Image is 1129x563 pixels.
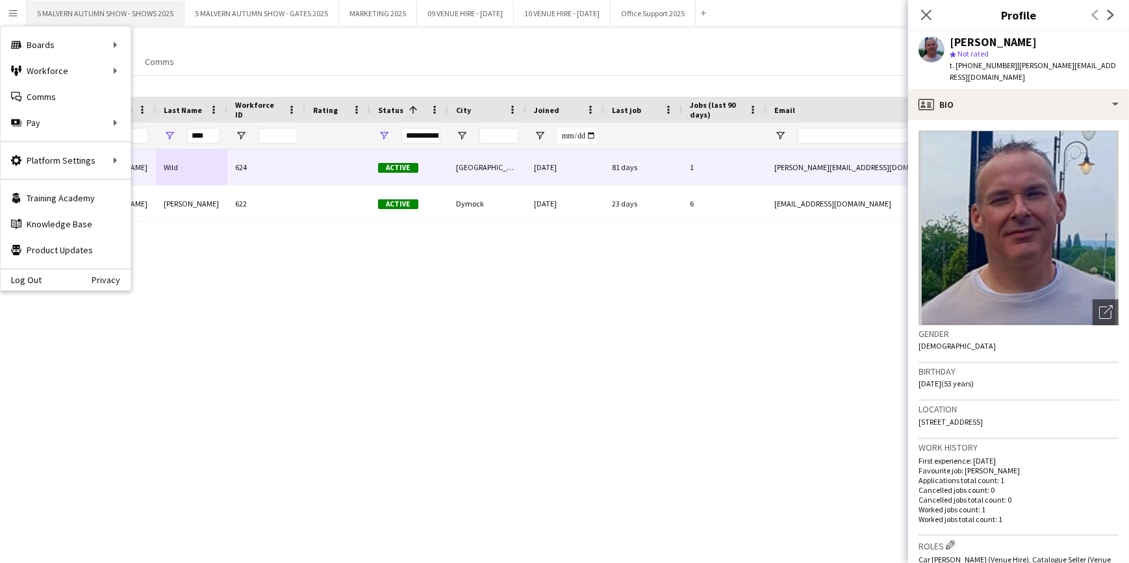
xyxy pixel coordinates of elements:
span: [STREET_ADDRESS] [919,417,983,427]
button: Office Support 2025 [611,1,696,26]
div: Open photos pop-in [1093,299,1119,325]
span: Active [378,163,418,173]
div: Pay [1,110,131,136]
input: First Name Filter Input [116,128,148,144]
span: | [PERSON_NAME][EMAIL_ADDRESS][DOMAIN_NAME] [950,60,1116,82]
div: 6 [682,186,767,221]
p: Favourite job: [PERSON_NAME] [919,466,1119,475]
div: 1 [682,149,767,185]
div: 81 days [604,149,682,185]
span: Jobs (last 90 days) [690,100,743,119]
a: Comms [1,84,131,110]
div: [PERSON_NAME] [156,186,227,221]
button: Open Filter Menu [456,130,468,142]
div: Wild [156,149,227,185]
h3: Location [919,403,1119,415]
button: 09 VENUE HIRE - [DATE] [417,1,514,26]
div: Platform Settings [1,147,131,173]
div: [GEOGRAPHIC_DATA] [448,149,526,185]
p: First experience: [DATE] [919,456,1119,466]
button: MARKETING 2025 [339,1,417,26]
div: [PERSON_NAME][EMAIL_ADDRESS][DOMAIN_NAME] [767,149,1026,185]
input: Email Filter Input [798,128,1019,144]
span: Not rated [958,49,989,58]
button: Open Filter Menu [774,130,786,142]
span: Workforce ID [235,100,282,119]
div: Boards [1,32,131,58]
a: Knowledge Base [1,211,131,237]
span: Status [378,105,403,115]
p: Applications total count: 1 [919,475,1119,485]
a: Product Updates [1,237,131,263]
input: Joined Filter Input [557,128,596,144]
button: Open Filter Menu [534,130,546,142]
div: 23 days [604,186,682,221]
a: Comms [140,53,179,70]
div: Dymock [448,186,526,221]
div: [DATE] [526,149,604,185]
h3: Profile [908,6,1129,23]
button: 5 MALVERN AUTUMN SHOW - GATES 2025 [184,1,339,26]
p: Worked jobs count: 1 [919,505,1119,514]
input: Workforce ID Filter Input [259,128,298,144]
div: [PERSON_NAME] [950,36,1037,48]
span: Rating [313,105,338,115]
p: Worked jobs total count: 1 [919,514,1119,524]
input: Last Name Filter Input [187,128,220,144]
button: Open Filter Menu [164,130,175,142]
span: Last Name [164,105,202,115]
span: Active [378,199,418,209]
button: Open Filter Menu [378,130,390,142]
button: 10 VENUE HIRE - [DATE] [514,1,611,26]
p: Cancelled jobs count: 0 [919,485,1119,495]
button: 5 MALVERN AUTUMN SHOW - SHOWS 2025 [27,1,184,26]
div: Workforce [1,58,131,84]
div: 624 [227,149,305,185]
span: Email [774,105,795,115]
a: Log Out [1,275,42,285]
img: Crew avatar or photo [919,131,1119,325]
a: Privacy [92,275,131,285]
span: [DATE] (53 years) [919,379,974,388]
span: Last job [612,105,641,115]
input: City Filter Input [479,128,518,144]
div: [EMAIL_ADDRESS][DOMAIN_NAME] [767,186,1026,221]
span: [DEMOGRAPHIC_DATA] [919,341,996,351]
div: [DATE] [526,186,604,221]
h3: Work history [919,442,1119,453]
a: Training Academy [1,185,131,211]
button: Open Filter Menu [235,130,247,142]
h3: Gender [919,328,1119,340]
h3: Roles [919,538,1119,552]
p: Cancelled jobs total count: 0 [919,495,1119,505]
div: Bio [908,89,1129,120]
span: City [456,105,471,115]
span: Comms [145,56,174,68]
span: Joined [534,105,559,115]
h3: Birthday [919,366,1119,377]
span: t. [PHONE_NUMBER] [950,60,1017,70]
div: 622 [227,186,305,221]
